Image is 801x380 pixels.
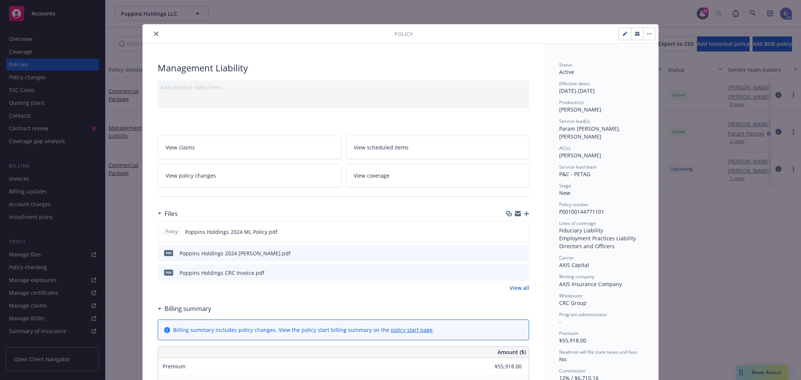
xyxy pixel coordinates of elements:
[559,62,572,68] span: Status
[164,250,173,256] span: pdf
[173,326,434,334] div: Billing summary includes policy changes. View the policy start billing summary on the .
[559,125,622,140] span: Param [PERSON_NAME], [PERSON_NAME]
[164,228,179,235] span: Policy
[519,249,526,257] button: preview file
[559,242,643,250] div: Directors and Officers
[158,62,529,74] div: Management Liability
[158,136,341,159] a: View claims
[498,348,526,356] span: Amount ($)
[559,234,643,242] div: Employment Practices Liability
[559,368,585,374] span: Commission
[559,118,590,124] span: Service lead(s)
[519,228,526,236] button: preview file
[559,318,561,325] span: -
[180,249,291,257] div: Poppins Holdings 2024 [PERSON_NAME].pdf
[166,143,195,151] span: View claims
[507,249,513,257] button: download file
[559,311,607,318] span: Program administrator
[391,326,433,333] a: policy start page
[559,226,643,234] div: Fiduciary Liability
[161,83,526,91] div: Add internal notes here...
[346,136,529,159] a: View scheduled items
[559,220,596,226] span: Lines of coverage
[164,304,211,314] h3: Billing summary
[158,164,341,187] a: View policy changes
[559,330,578,336] span: Premium
[164,209,178,219] h3: Files
[559,261,589,268] span: AXIS Capital
[346,164,529,187] a: View coverage
[559,68,574,75] span: Active
[559,164,597,170] span: Service lead team
[559,356,566,363] span: No
[519,269,526,277] button: preview file
[559,273,594,280] span: Writing company
[180,269,264,277] div: Poppins Holdings CRC Invoice.pdf
[354,172,389,179] span: View coverage
[185,228,278,236] span: Poppins Holdings 2024 ML Policy.pdf
[559,201,589,208] span: Policy number
[559,189,570,196] span: New
[559,293,583,299] span: Wholesaler
[164,270,173,275] span: pdf
[559,80,590,87] span: Effective dates
[559,170,590,178] span: P&C - PETAG
[559,182,571,189] span: Stage
[559,337,586,344] span: $55,918.00
[559,208,604,215] span: P00100144771101
[507,228,513,236] button: download file
[507,269,513,277] button: download file
[354,143,409,151] span: View scheduled items
[510,284,529,292] a: View all
[559,152,601,159] span: [PERSON_NAME]
[559,255,574,261] span: Carrier
[559,106,601,113] span: [PERSON_NAME]
[559,99,584,106] span: Producer(s)
[559,299,587,306] span: CRC Group
[163,363,186,370] span: Premium
[559,280,622,288] span: AXIS Insurance Company
[477,361,526,372] input: 0.00
[166,172,216,179] span: View policy changes
[158,209,178,219] div: Files
[394,30,413,38] span: Policy
[559,349,637,355] span: Newfront will file state taxes and fees
[152,29,161,38] button: close
[158,304,211,314] div: Billing summary
[559,80,643,95] div: [DATE] - [DATE]
[559,145,570,151] span: AC(s)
